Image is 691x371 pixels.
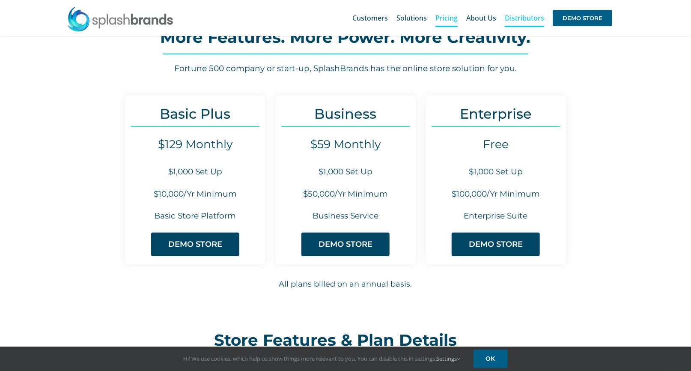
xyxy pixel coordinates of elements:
[125,188,265,200] h6: $10,000/Yr Minimum
[125,138,265,151] h4: $129 Monthly
[301,233,390,256] a: DEMO STORE
[474,350,508,368] a: OK
[426,106,566,122] h3: Enterprise
[125,106,265,122] h3: Basic Plus
[46,29,645,46] h2: More Features. More Power. More Creativity.
[275,166,416,178] h6: $1,000 Set Up
[426,210,566,222] h6: Enterprise Suite
[275,106,416,122] h3: Business
[426,138,566,151] h4: Free
[466,15,496,21] span: About Us
[437,355,461,362] a: Settings
[452,233,540,256] a: DEMO STORE
[505,15,544,21] span: Distributors
[275,138,416,151] h4: $59 Monthly
[435,4,458,32] a: Pricing
[125,210,265,222] h6: Basic Store Platform
[319,240,372,249] span: DEMO STORE
[553,4,612,32] a: DEMO STORE
[168,240,222,249] span: DEMO STORE
[352,4,612,32] nav: Main Menu Sticky
[46,278,645,290] h6: All plans billed on an annual basis.
[352,15,388,21] span: Customers
[352,4,388,32] a: Customers
[214,332,477,349] h2: Store Features & Plan Details
[426,166,566,178] h6: $1,000 Set Up
[184,355,461,362] span: Hi! We use cookies, which help us show things more relevant to you. You can disable this in setti...
[67,6,174,32] img: SplashBrands.com Logo
[435,15,458,21] span: Pricing
[151,233,239,256] a: DEMO STORE
[275,210,416,222] h6: Business Service
[396,15,427,21] span: Solutions
[426,188,566,200] h6: $100,000/Yr Minimum
[125,166,265,178] h6: $1,000 Set Up
[469,240,523,249] span: DEMO STORE
[505,4,544,32] a: Distributors
[46,63,645,75] h6: Fortune 500 company or start-up, SplashBrands has the online store solution for you.
[553,10,612,26] span: DEMO STORE
[275,188,416,200] h6: $50,000/Yr Minimum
